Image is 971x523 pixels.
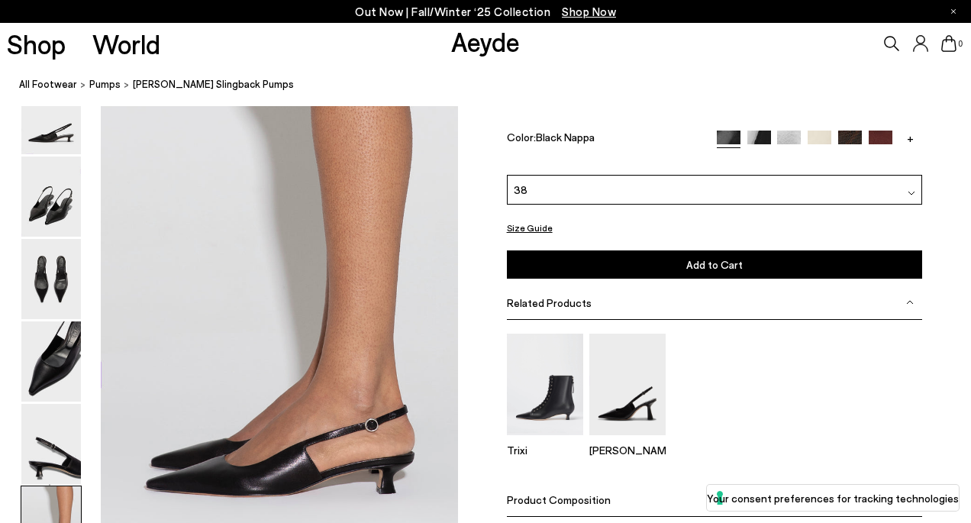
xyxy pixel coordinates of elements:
[89,76,121,92] a: pumps
[589,334,666,435] img: Fernanda Slingback Pumps
[355,2,616,21] p: Out Now | Fall/Winter ‘25 Collection
[507,218,553,237] button: Size Guide
[21,321,81,402] img: Catrina Slingback Pumps - Image 4
[707,485,959,511] button: Your consent preferences for tracking technologies
[507,334,583,435] img: Trixi Lace-Up Boots
[19,64,971,106] nav: breadcrumb
[451,25,520,57] a: Aeyde
[89,78,121,90] span: pumps
[507,131,704,149] div: Color:
[92,31,160,57] a: World
[19,76,77,92] a: All Footwear
[133,76,294,92] span: [PERSON_NAME] Slingback Pumps
[589,425,666,457] a: Fernanda Slingback Pumps [PERSON_NAME]
[562,5,616,18] span: Navigate to /collections/new-in
[536,131,595,144] span: Black Nappa
[7,31,66,57] a: Shop
[514,182,527,199] span: 38
[686,259,743,272] span: Add to Cart
[908,189,915,197] img: svg%3E
[956,40,964,48] span: 0
[707,490,959,506] label: Your consent preferences for tracking technologies
[589,444,666,457] p: [PERSON_NAME]
[906,299,914,307] img: svg%3E
[21,157,81,237] img: Catrina Slingback Pumps - Image 2
[507,425,583,457] a: Trixi Lace-Up Boots Trixi
[898,131,922,145] a: +
[21,404,81,484] img: Catrina Slingback Pumps - Image 5
[21,74,81,154] img: Catrina Slingback Pumps - Image 1
[507,493,611,506] span: Product Composition
[507,251,923,279] button: Add to Cart
[941,35,956,52] a: 0
[507,296,592,309] span: Related Products
[507,444,583,457] p: Trixi
[21,239,81,319] img: Catrina Slingback Pumps - Image 3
